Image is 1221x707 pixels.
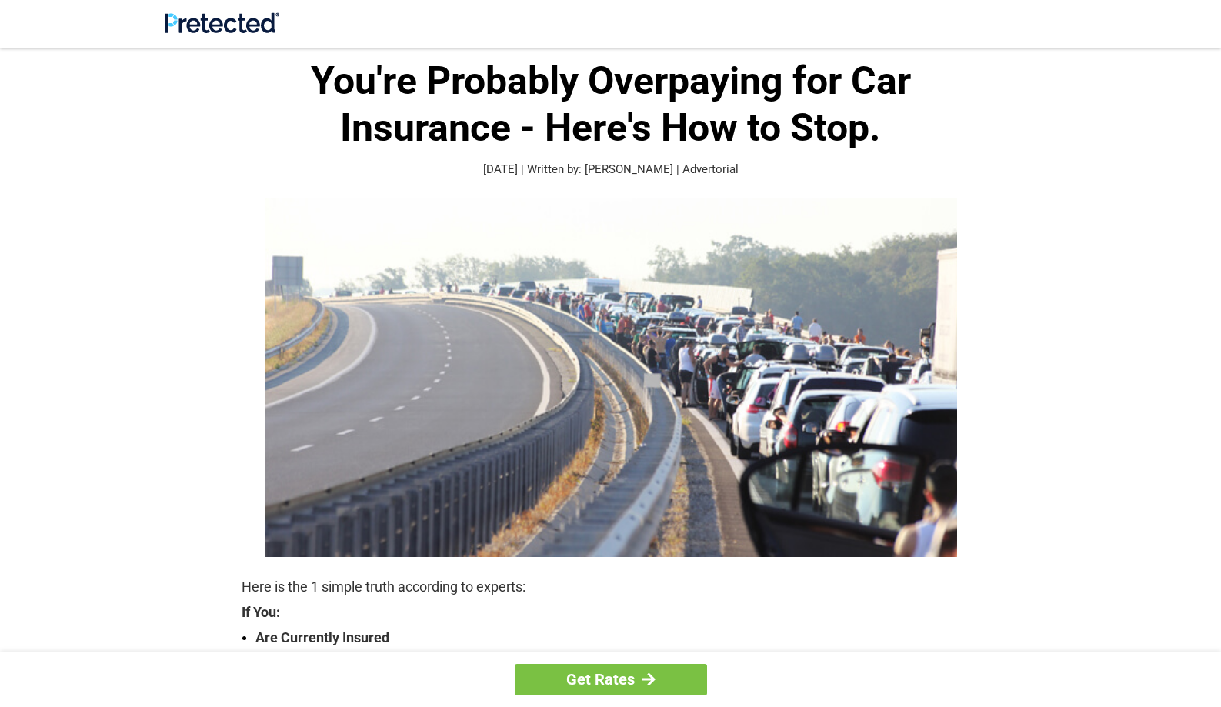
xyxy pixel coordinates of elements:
[242,576,980,598] p: Here is the 1 simple truth according to experts:
[242,605,980,619] strong: If You:
[242,161,980,178] p: [DATE] | Written by: [PERSON_NAME] | Advertorial
[165,12,279,33] img: Site Logo
[255,649,980,670] strong: Are Over The Age Of [DEMOGRAPHIC_DATA]
[242,58,980,152] h1: You're Probably Overpaying for Car Insurance - Here's How to Stop.
[255,627,980,649] strong: Are Currently Insured
[515,664,707,695] a: Get Rates
[165,22,279,36] a: Site Logo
